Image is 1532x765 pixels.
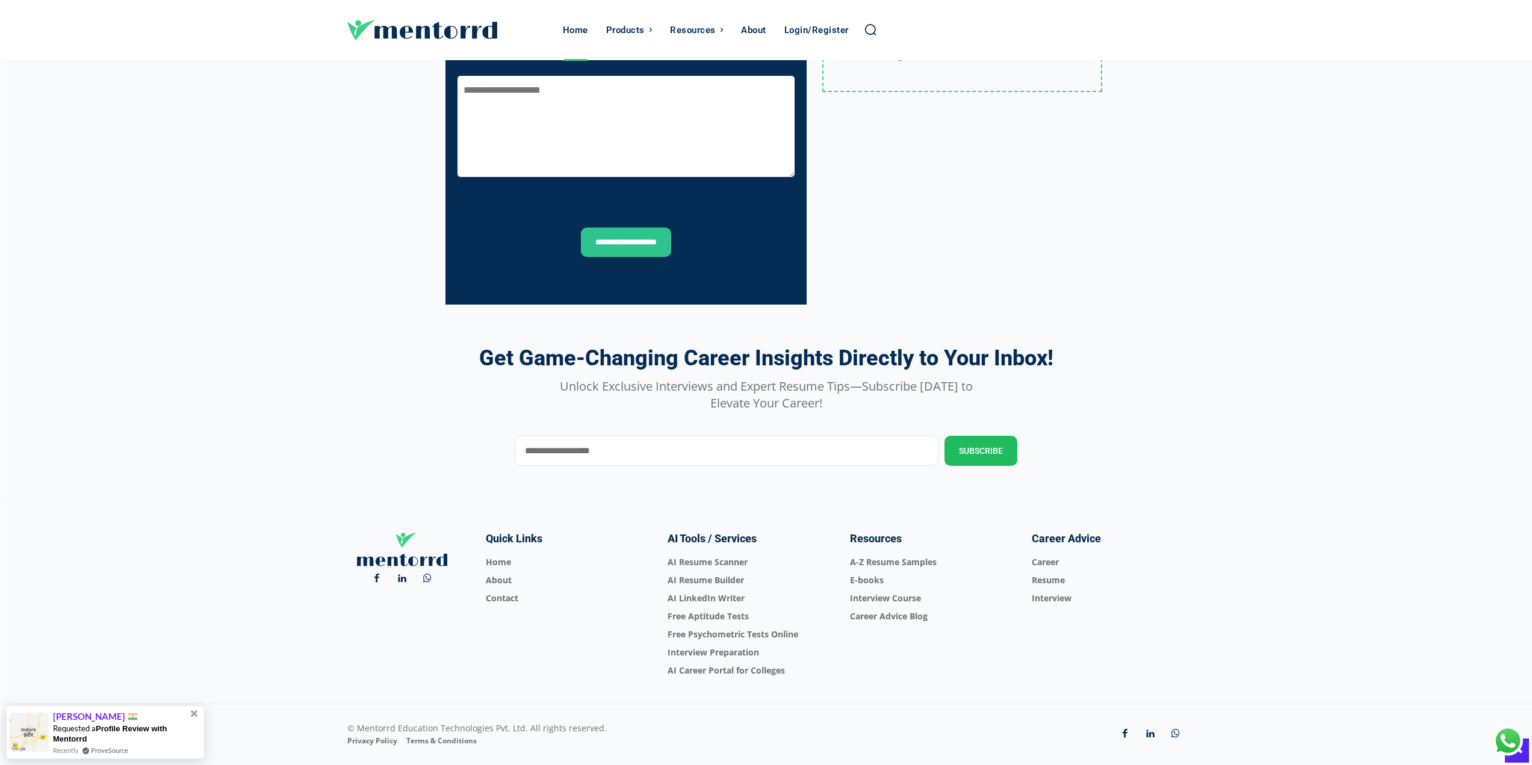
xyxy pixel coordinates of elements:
[418,569,437,589] a: WhatsApp
[53,745,79,755] span: Recently
[944,436,1017,466] button: Subscribe
[347,532,457,566] a: Logo
[479,347,1053,371] h3: Get Game-Changing Career Insights Directly to Your Inbox!
[1141,725,1160,744] a: Linkedin
[850,607,1003,625] a: Career Advice Blog
[850,589,1003,607] a: Interview Course
[10,713,49,752] img: provesource social proof notification image
[486,553,639,571] a: Home
[53,723,167,743] span: Requested a
[347,735,397,746] a: Privacy Policy
[392,569,412,589] a: Linkedin
[668,643,820,661] a: Interview Preparation
[668,571,820,589] a: AI Resume Builder
[347,722,896,735] p: © Mentorrd Education Technologies Pvt. Ltd. All rights reserved.
[1032,571,1185,589] a: Resume
[668,553,820,571] a: AI Resume Scanner
[406,735,477,746] a: Terms & Conditions
[53,724,167,743] span: Profile Review with Mentorrd
[1115,725,1135,744] a: Facebook
[850,532,902,545] h3: Resources
[668,661,820,680] a: AI Career Portal for Colleges
[53,711,138,722] span: [PERSON_NAME]
[91,745,128,755] a: ProveSource
[486,571,639,589] a: About
[668,532,757,545] h3: AI Tools / Services
[864,23,877,36] a: Search
[1032,589,1185,607] a: Interview
[515,436,938,466] input: email
[347,20,557,40] a: Logo
[367,569,386,589] a: Facebook
[486,532,542,545] h3: Quick Links
[850,553,1003,571] a: A-Z Resume Samples
[668,625,820,643] a: Free Psychometric Tests Online
[1032,553,1185,571] a: Career
[1493,726,1523,756] div: Chat with Us
[128,713,138,720] img: provesource country flag image
[486,589,639,607] a: Contact
[850,571,1003,589] a: E-books
[668,607,820,625] a: Free Aptitude Tests
[1032,532,1101,545] h3: Career Advice
[668,589,820,607] a: AI LinkedIn Writer
[557,378,976,412] p: Unlock Exclusive Interviews and Expert Resume Tips—Subscribe [DATE] to Elevate Your Career!
[1166,725,1185,744] a: WhatsApp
